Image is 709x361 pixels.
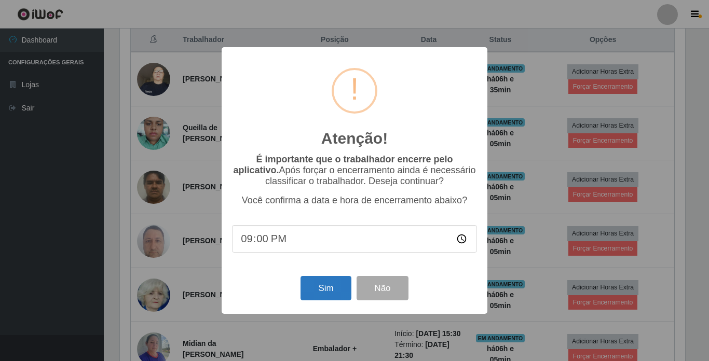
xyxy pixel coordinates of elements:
p: Após forçar o encerramento ainda é necessário classificar o trabalhador. Deseja continuar? [232,154,477,187]
b: É importante que o trabalhador encerre pelo aplicativo. [233,154,453,175]
button: Não [357,276,408,300]
h2: Atenção! [321,129,388,148]
p: Você confirma a data e hora de encerramento abaixo? [232,195,477,206]
button: Sim [301,276,351,300]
